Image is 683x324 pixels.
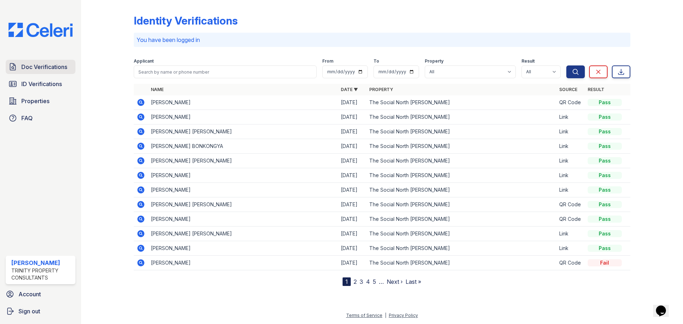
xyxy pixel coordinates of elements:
div: Pass [588,186,622,193]
td: [DATE] [338,168,366,183]
td: [PERSON_NAME] BONKONGYA [148,139,338,154]
td: [PERSON_NAME] [148,212,338,227]
td: The Social North [PERSON_NAME] [366,212,556,227]
td: [DATE] [338,95,366,110]
span: ID Verifications [21,80,62,88]
div: Pass [588,143,622,150]
td: [PERSON_NAME] [PERSON_NAME] [148,227,338,241]
a: Date ▼ [341,87,358,92]
td: QR Code [556,256,585,270]
span: FAQ [21,114,33,122]
span: Properties [21,97,49,105]
label: Property [425,58,444,64]
td: QR Code [556,197,585,212]
div: Pass [588,157,622,164]
div: Pass [588,113,622,121]
div: Pass [588,230,622,237]
td: Link [556,227,585,241]
iframe: chat widget [653,296,676,317]
td: [DATE] [338,256,366,270]
td: QR Code [556,95,585,110]
td: The Social North [PERSON_NAME] [366,154,556,168]
div: Pass [588,99,622,106]
a: Result [588,87,604,92]
td: [DATE] [338,124,366,139]
td: [DATE] [338,241,366,256]
a: 5 [373,278,376,285]
a: Sign out [3,304,78,318]
div: Fail [588,259,622,266]
td: [DATE] [338,154,366,168]
td: [DATE] [338,197,366,212]
a: Name [151,87,164,92]
td: The Social North [PERSON_NAME] [366,168,556,183]
td: [PERSON_NAME] [PERSON_NAME] [148,154,338,168]
div: Trinity Property Consultants [11,267,73,281]
div: Pass [588,172,622,179]
td: The Social North [PERSON_NAME] [366,124,556,139]
img: CE_Logo_Blue-a8612792a0a2168367f1c8372b55b34899dd931a85d93a1a3d3e32e68fde9ad4.png [3,23,78,37]
td: The Social North [PERSON_NAME] [366,110,556,124]
td: [PERSON_NAME] [PERSON_NAME] [148,124,338,139]
a: Account [3,287,78,301]
div: Pass [588,128,622,135]
td: [DATE] [338,110,366,124]
a: 2 [354,278,357,285]
label: To [374,58,379,64]
div: | [385,313,386,318]
td: The Social North [PERSON_NAME] [366,256,556,270]
a: Doc Verifications [6,60,75,74]
a: 4 [366,278,370,285]
td: [DATE] [338,139,366,154]
a: Last » [406,278,421,285]
td: Link [556,241,585,256]
a: Properties [6,94,75,108]
div: Pass [588,201,622,208]
td: QR Code [556,212,585,227]
a: Next › [387,278,403,285]
td: The Social North [PERSON_NAME] [366,227,556,241]
div: Identity Verifications [134,14,238,27]
div: Pass [588,216,622,223]
span: Doc Verifications [21,63,67,71]
td: [PERSON_NAME] [148,95,338,110]
td: [DATE] [338,227,366,241]
td: [PERSON_NAME] [148,256,338,270]
td: Link [556,124,585,139]
td: [PERSON_NAME] [PERSON_NAME] [148,197,338,212]
td: [PERSON_NAME] [148,183,338,197]
input: Search by name or phone number [134,65,317,78]
div: Pass [588,245,622,252]
td: [PERSON_NAME] [148,168,338,183]
p: You have been logged in [137,36,628,44]
a: Privacy Policy [389,313,418,318]
span: Account [18,290,41,298]
td: The Social North [PERSON_NAME] [366,241,556,256]
td: The Social North [PERSON_NAME] [366,197,556,212]
label: Result [521,58,535,64]
td: Link [556,183,585,197]
a: Terms of Service [346,313,382,318]
td: [DATE] [338,183,366,197]
label: From [322,58,333,64]
a: 3 [360,278,363,285]
span: … [379,277,384,286]
div: [PERSON_NAME] [11,259,73,267]
a: FAQ [6,111,75,125]
td: Link [556,139,585,154]
span: Sign out [18,307,40,315]
label: Applicant [134,58,154,64]
td: [PERSON_NAME] [148,241,338,256]
td: Link [556,154,585,168]
td: Link [556,168,585,183]
td: Link [556,110,585,124]
a: Property [369,87,393,92]
td: [PERSON_NAME] [148,110,338,124]
td: The Social North [PERSON_NAME] [366,139,556,154]
a: ID Verifications [6,77,75,91]
td: [DATE] [338,212,366,227]
td: The Social North [PERSON_NAME] [366,95,556,110]
td: The Social North [PERSON_NAME] [366,183,556,197]
div: 1 [343,277,351,286]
